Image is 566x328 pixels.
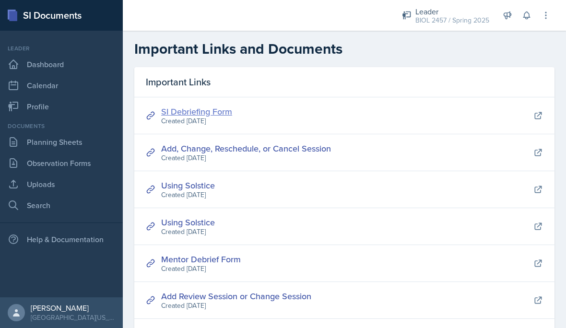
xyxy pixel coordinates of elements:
div: BIOL 2457 / Spring 2025 [415,15,489,25]
a: Search [4,196,119,215]
a: Using Solstice [161,216,215,228]
a: Add, Change, Reschedule, or Cancel Session [161,142,331,154]
a: Planning Sheets [4,132,119,152]
div: [GEOGRAPHIC_DATA][US_STATE] [31,313,115,322]
div: [PERSON_NAME] [31,303,115,313]
a: Calendar [4,76,119,95]
div: Created [DATE] [161,190,215,200]
div: Documents [4,122,119,130]
a: Observation Forms [4,153,119,173]
a: Dashboard [4,55,119,74]
div: Leader [415,6,489,17]
div: Created [DATE] [161,264,241,274]
div: Created [DATE] [161,153,331,163]
a: SI Debriefing Form [161,105,232,117]
div: Help & Documentation [4,230,119,249]
div: Created [DATE] [161,116,232,126]
div: Leader [4,44,119,53]
a: Uploads [4,175,119,194]
div: Created [DATE] [161,227,215,237]
a: Using Solstice [161,179,215,191]
a: Profile [4,97,119,116]
a: Add Review Session or Change Session [161,290,311,302]
a: Mentor Debrief Form [161,253,241,265]
h2: Important Links and Documents [134,40,554,58]
div: Created [DATE] [161,301,311,311]
span: Important Links [146,75,211,89]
